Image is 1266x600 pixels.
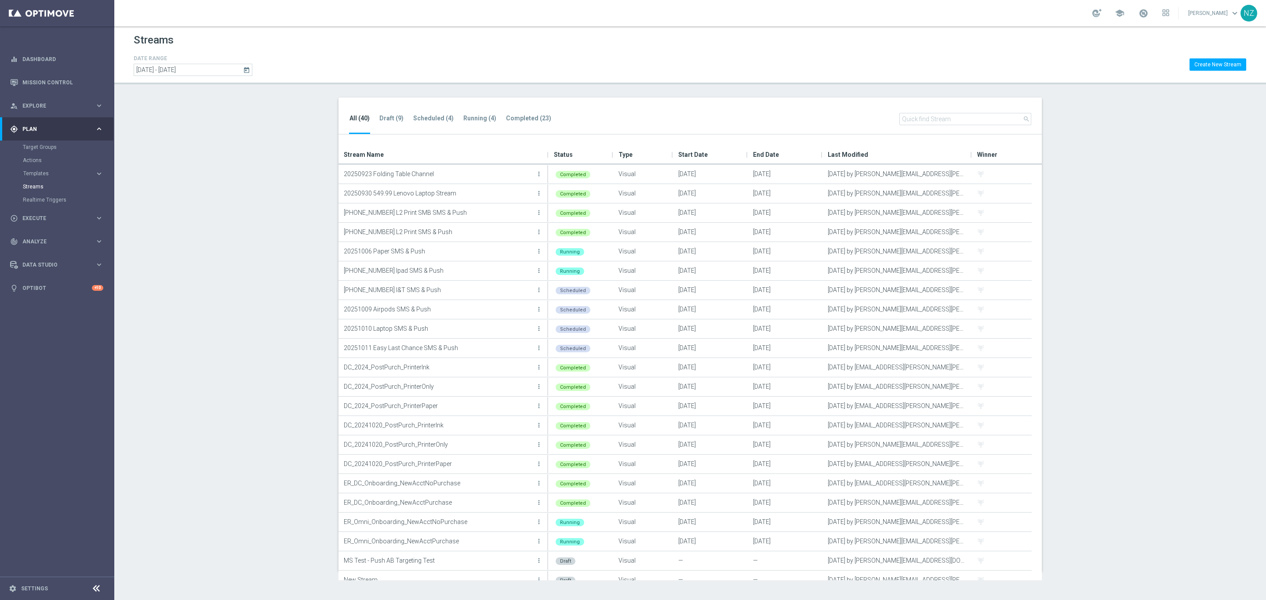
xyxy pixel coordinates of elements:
[822,493,972,512] div: [DATE] by [PERSON_NAME][EMAIL_ADDRESS][PERSON_NAME][PERSON_NAME][DOMAIN_NAME]
[822,319,972,338] div: [DATE] by [PERSON_NAME][EMAIL_ADDRESS][PERSON_NAME][PERSON_NAME][DOMAIN_NAME]
[556,557,575,565] div: Draft
[23,141,113,154] div: Target Groups
[535,480,542,487] i: more_vert
[1241,5,1257,22] div: NZ
[535,538,542,545] i: more_vert
[10,125,95,133] div: Plan
[134,34,174,47] h1: Streams
[23,171,86,176] span: Templates
[95,214,103,222] i: keyboard_arrow_right
[822,339,972,358] div: [DATE] by [PERSON_NAME][EMAIL_ADDRESS][PERSON_NAME][PERSON_NAME][DOMAIN_NAME]
[613,397,673,416] div: Visual
[23,196,91,203] a: Realtime Triggers
[344,438,534,451] p: DC_20241020_PostPurch_PrinterOnly
[673,455,748,473] div: [DATE]
[1115,8,1124,18] span: school
[822,358,972,377] div: [DATE] by [EMAIL_ADDRESS][PERSON_NAME][PERSON_NAME][DOMAIN_NAME]
[10,102,18,110] i: person_search
[535,286,542,293] i: more_vert
[535,223,543,241] button: more_vert
[535,416,543,434] button: more_vert
[613,377,673,396] div: Visual
[673,551,748,570] div: —
[535,209,542,216] i: more_vert
[344,322,534,335] p: 20251010 Laptop SMS & Push
[822,474,972,493] div: [DATE] by [EMAIL_ADDRESS][PERSON_NAME][PERSON_NAME][DOMAIN_NAME]
[673,223,748,242] div: [DATE]
[22,127,95,132] span: Plan
[10,261,95,269] div: Data Studio
[95,101,103,110] i: keyboard_arrow_right
[535,455,543,473] button: more_vert
[535,358,543,376] button: more_vert
[535,571,543,589] button: more_vert
[613,242,673,261] div: Visual
[344,303,534,316] p: 20251009 Airpods SMS & Push
[535,576,542,583] i: more_vert
[535,248,542,255] i: more_vert
[22,262,95,267] span: Data Studio
[535,441,542,448] i: more_vert
[556,519,584,526] div: Running
[349,115,370,122] tab-header: All (40)
[748,242,822,261] div: [DATE]
[613,300,673,319] div: Visual
[535,184,543,202] button: more_vert
[10,102,104,109] div: person_search Explore keyboard_arrow_right
[556,267,584,275] div: Running
[535,228,542,235] i: more_vert
[556,480,590,488] div: Completed
[822,281,972,300] div: [DATE] by [PERSON_NAME][EMAIL_ADDRESS][PERSON_NAME][PERSON_NAME][DOMAIN_NAME]
[673,377,748,396] div: [DATE]
[535,499,542,506] i: more_vert
[95,237,103,246] i: keyboard_arrow_right
[748,300,822,319] div: [DATE]
[613,203,673,222] div: Visual
[344,554,534,567] p: MS Test - Push AB Targeting Test
[10,214,18,222] i: play_circle_outline
[556,248,584,256] div: Running
[10,126,104,133] button: gps_fixed Plan keyboard_arrow_right
[344,535,534,548] p: ER_Omni_Onboarding_NewAcctPurchase
[10,71,103,94] div: Mission Control
[613,223,673,242] div: Visual
[10,56,104,63] button: equalizer Dashboard
[10,261,104,268] div: Data Studio keyboard_arrow_right
[535,474,543,492] button: more_vert
[748,532,822,551] div: [DATE]
[344,477,534,490] p: ER_DC_Onboarding_NewAcctNoPurchase
[23,183,91,190] a: Streams
[613,551,673,570] div: Visual
[535,170,542,177] i: more_vert
[413,115,454,122] tab-header: Scheduled (4)
[23,193,113,206] div: Realtime Triggers
[243,66,251,74] i: today
[344,245,534,258] p: 20251006 Paper SMS & Push
[95,260,103,269] i: keyboard_arrow_right
[613,435,673,454] div: Visual
[753,146,779,163] span: End Date
[23,171,95,176] div: Templates
[344,399,534,412] p: DC_2024_PostPurch_PrinterPaper
[535,165,543,183] button: more_vert
[613,184,673,203] div: Visual
[822,184,972,203] div: [DATE] by [PERSON_NAME][EMAIL_ADDRESS][PERSON_NAME][PERSON_NAME][DOMAIN_NAME]
[673,571,748,589] div: —
[748,319,822,338] div: [DATE]
[535,262,543,279] button: more_vert
[10,285,104,292] div: lightbulb Optibot +10
[535,422,542,429] i: more_vert
[535,436,543,453] button: more_vert
[1187,7,1241,20] a: [PERSON_NAME]keyboard_arrow_down
[22,47,103,71] a: Dashboard
[613,165,673,184] div: Visual
[535,378,543,395] button: more_vert
[673,165,748,184] div: [DATE]
[748,513,822,531] div: [DATE]
[535,494,543,511] button: more_vert
[556,287,590,294] div: Scheduled
[748,455,822,473] div: [DATE]
[822,242,972,261] div: [DATE] by [PERSON_NAME][EMAIL_ADDRESS][PERSON_NAME][PERSON_NAME][DOMAIN_NAME]
[1230,8,1240,18] span: keyboard_arrow_down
